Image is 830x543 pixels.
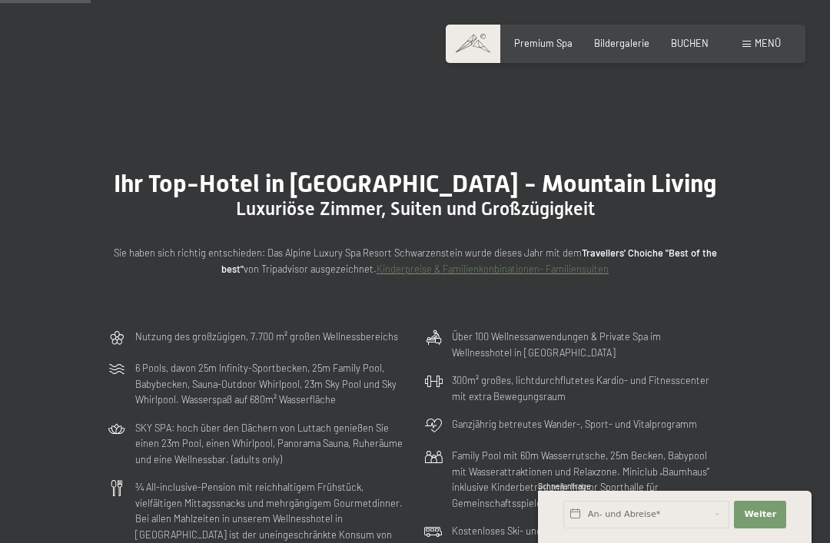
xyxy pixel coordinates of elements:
a: Premium Spa [514,37,573,49]
p: 300m² großes, lichtdurchflutetes Kardio- und Fitnesscenter mit extra Bewegungsraum [452,372,722,404]
span: Schnellanfrage [538,482,591,491]
p: Nutzung des großzügigen, 7.700 m² großen Wellnessbereichs [135,329,398,344]
p: Über 100 Wellnessanwendungen & Private Spa im Wellnesshotel in [GEOGRAPHIC_DATA] [452,329,722,360]
p: SKY SPA: hoch über den Dächern von Luttach genießen Sie einen 23m Pool, einen Whirlpool, Panorama... [135,420,406,467]
strong: Travellers' Choiche "Best of the best" [221,247,717,274]
p: Ganzjährig betreutes Wander-, Sport- und Vitalprogramm [452,416,697,432]
span: Weiter [744,508,776,521]
span: Ihr Top-Hotel in [GEOGRAPHIC_DATA] - Mountain Living [114,169,717,198]
p: Sie haben sich richtig entschieden: Das Alpine Luxury Spa Resort Schwarzenstein wurde dieses Jahr... [108,245,722,276]
p: 6 Pools, davon 25m Infinity-Sportbecken, 25m Family Pool, Babybecken, Sauna-Outdoor Whirlpool, 23... [135,360,406,407]
a: Kinderpreise & Familienkonbinationen- Familiensuiten [377,263,609,275]
span: Luxuriöse Zimmer, Suiten und Großzügigkeit [236,198,595,220]
span: Menü [755,37,781,49]
button: Weiter [734,501,786,528]
p: Kostenloses Ski- und Wandershuttle [452,523,607,538]
a: Bildergalerie [594,37,649,49]
a: BUCHEN [671,37,709,49]
p: Family Pool mit 60m Wasserrutsche, 25m Becken, Babypool mit Wasserattraktionen und Relaxzone. Min... [452,448,722,511]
